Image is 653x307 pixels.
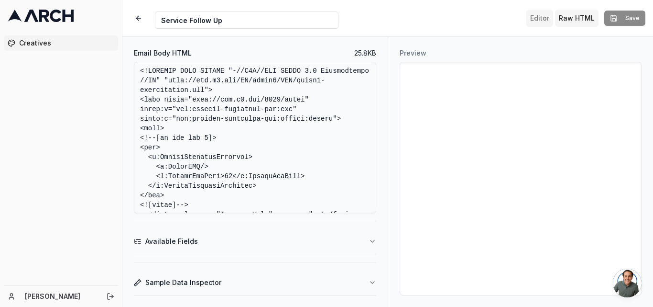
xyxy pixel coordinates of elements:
button: Sample Data Inspector [134,270,376,295]
span: Creatives [19,38,114,48]
input: Internal Creative Name [155,11,338,29]
button: Available Fields [134,229,376,254]
button: Toggle custom HTML [555,10,599,27]
span: Available Fields [145,237,198,246]
a: [PERSON_NAME] [25,292,96,301]
textarea: <!LOREMIP DOLO SITAME "-//C4A//ELI SEDDO 3.0 Eiusmodtempo //IN" "utla://etd.m3.ali/EN/admin6/VEN/... [134,62,376,213]
label: Email Body HTML [134,50,192,57]
span: Sample Data Inspector [145,278,221,287]
iframe: Preview for Service Follow Up [400,62,641,295]
a: Open chat [613,269,642,297]
span: 25.8 KB [354,48,376,58]
a: Creatives [4,35,118,51]
button: Toggle editor [526,10,553,27]
button: Log out [104,290,117,303]
h3: Preview [400,48,642,58]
